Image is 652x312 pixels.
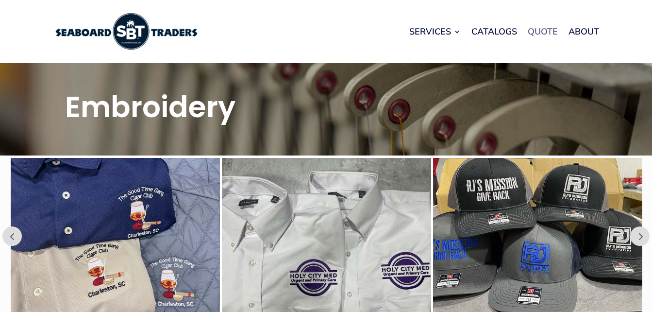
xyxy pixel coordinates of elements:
a: About [568,13,599,50]
button: Prev [630,226,650,246]
button: Prev [2,226,22,246]
h1: Embroidery [65,92,586,126]
a: Catalogs [471,13,517,50]
a: Services [409,13,461,50]
a: Quote [528,13,558,50]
